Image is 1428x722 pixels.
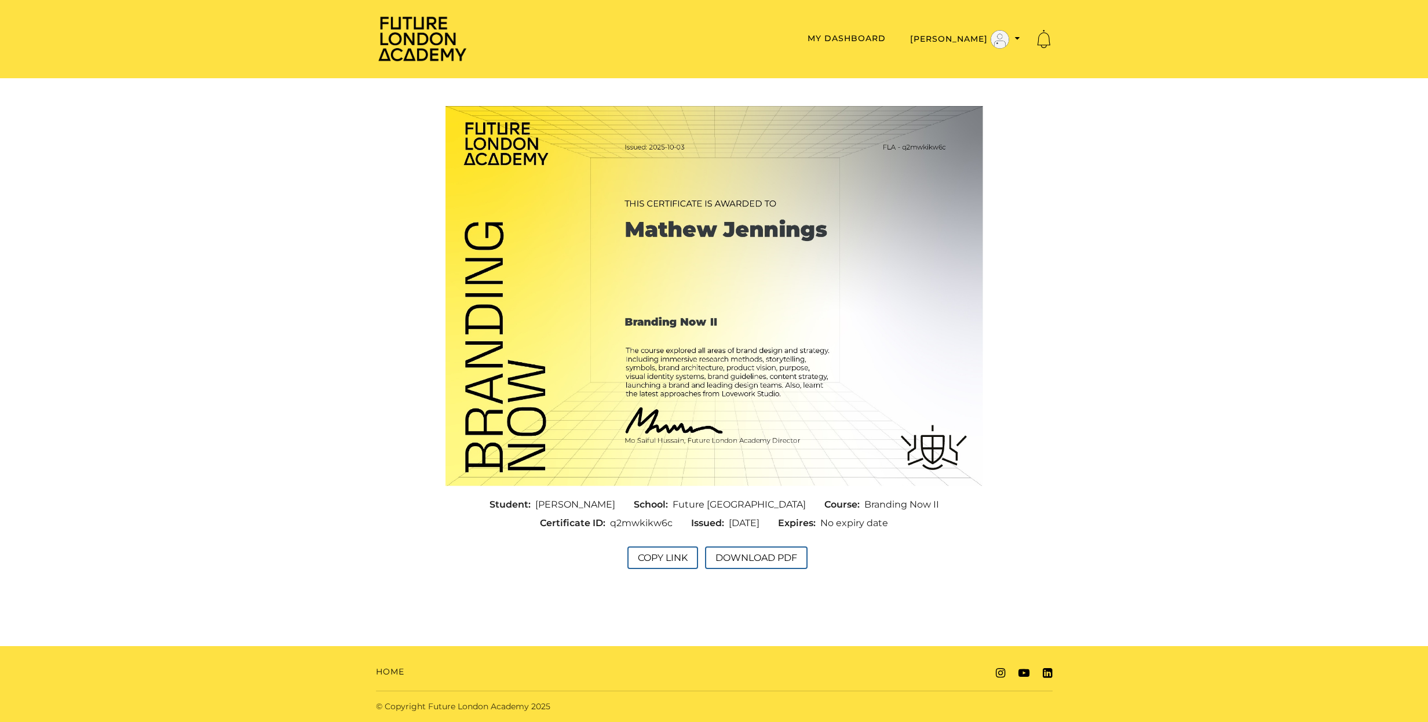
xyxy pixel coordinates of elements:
[634,498,673,512] span: School:
[808,33,886,43] a: My Dashboard
[673,498,806,512] span: Future [GEOGRAPHIC_DATA]
[729,516,759,530] span: [DATE]
[376,666,404,678] a: Home
[824,498,864,512] span: Course:
[490,498,535,512] span: Student:
[445,106,983,486] img: Certificate
[778,516,820,530] span: Expires:
[610,516,673,530] span: q2mwkikw6c
[705,546,808,569] button: Download PDF
[864,498,939,512] span: Branding Now II
[376,15,469,62] img: Home Page
[907,30,1024,49] button: Toggle menu
[820,516,888,530] span: No expiry date
[367,701,714,713] div: © Copyright Future London Academy 2025
[627,546,698,569] button: Copy Link
[691,516,729,530] span: Issued:
[540,516,610,530] span: Certificate ID:
[535,498,615,512] span: [PERSON_NAME]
